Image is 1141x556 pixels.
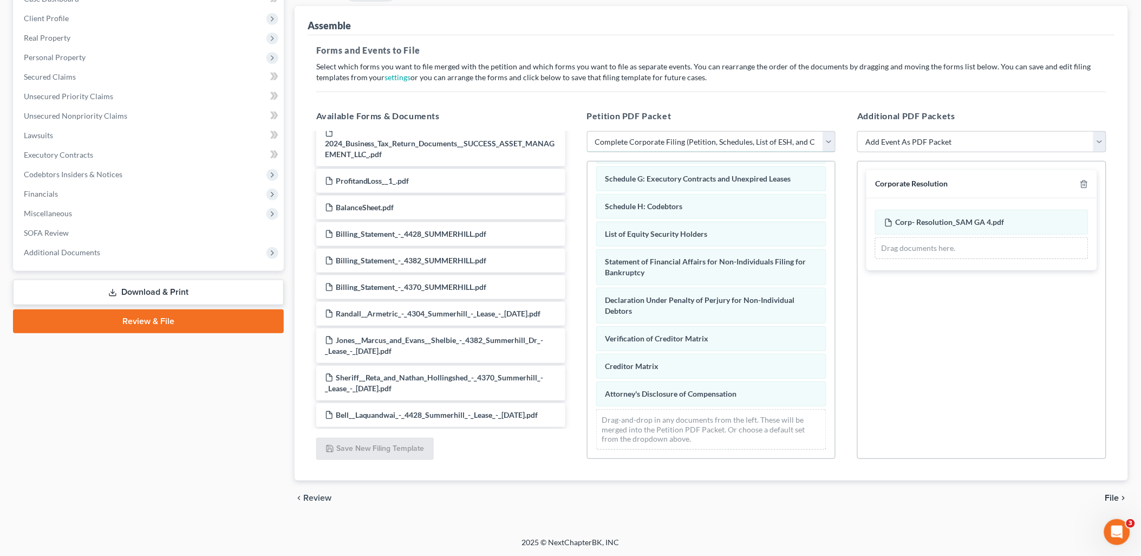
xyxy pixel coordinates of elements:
[15,126,284,145] a: Lawsuits
[1105,494,1119,502] span: File
[316,61,1106,83] p: Select which forms you want to file merged with the petition and which forms you want to file as ...
[316,44,1106,57] h5: Forms and Events to File
[24,209,72,218] span: Miscellaneous
[15,145,284,165] a: Executory Contracts
[24,72,76,81] span: Secured Claims
[316,438,434,461] button: Save New Filing Template
[605,389,737,398] span: Attorney's Disclosure of Compensation
[336,410,538,419] span: Bell__Laquandwai_-_4428_Summerhill_-_Lease_-_[DATE].pdf
[295,494,342,502] button: chevron_left Review
[24,248,100,257] span: Additional Documents
[1119,494,1128,502] i: chevron_right
[13,280,284,305] a: Download & Print
[24,189,58,198] span: Financials
[24,228,69,237] span: SOFA Review
[24,150,93,159] span: Executory Contracts
[605,361,659,371] span: Creditor Matrix
[15,87,284,106] a: Unsecured Priority Claims
[605,229,708,238] span: List of Equity Security Holders
[605,295,795,315] span: Declaration Under Penalty of Perjury for Non-Individual Debtors
[895,217,1004,227] span: Corp- Resolution_SAM GA 4.pdf
[596,409,827,450] div: Drag-and-drop in any documents from the left. These will be merged into the Petition PDF Packet. ...
[336,203,394,212] span: BalanceSheet.pdf
[24,14,69,23] span: Client Profile
[295,494,303,502] i: chevron_left
[385,73,411,82] a: settings
[857,109,1106,122] h5: Additional PDF Packets
[336,282,487,292] span: Billing_Statement_-_4370_SUMMERHILL.pdf
[1104,519,1130,545] iframe: Intercom live chat
[325,373,544,393] span: Sheriff__Reta_and_Nathan_Hollingshed_-_4370_Summerhill_-_Lease_-_[DATE].pdf
[24,131,53,140] span: Lawsuits
[1126,519,1135,528] span: 3
[308,19,351,32] div: Assemble
[24,53,86,62] span: Personal Property
[605,334,709,343] span: Verification of Creditor Matrix
[336,176,409,185] span: ProfitandLoss__1_.pdf
[303,494,331,502] span: Review
[316,109,565,122] h5: Available Forms & Documents
[325,335,544,355] span: Jones__Marcus_and_Evans__Shelbie_-_4382_Summerhill_Dr_-_Lease_-_[DATE].pdf
[587,111,671,121] span: Petition PDF Packet
[605,257,806,277] span: Statement of Financial Affairs for Non-Individuals Filing for Bankruptcy
[325,139,555,159] span: 2024_Business_Tax_Return_Documents__SUCCESS_ASSET_MANAGEMENT_LLC_.pdf
[605,202,683,211] span: Schedule H: Codebtors
[24,92,113,101] span: Unsecured Priority Claims
[15,67,284,87] a: Secured Claims
[13,309,284,333] a: Review & File
[875,179,948,188] span: Corporate Resolution
[15,106,284,126] a: Unsecured Nonpriority Claims
[605,174,791,183] span: Schedule G: Executory Contracts and Unexpired Leases
[24,111,127,120] span: Unsecured Nonpriority Claims
[24,170,122,179] span: Codebtors Insiders & Notices
[336,229,487,238] span: Billing_Statement_-_4428_SUMMERHILL.pdf
[15,223,284,243] a: SOFA Review
[336,256,487,265] span: Billing_Statement_-_4382_SUMMERHILL.pdf
[336,309,541,318] span: Randall__Armetric_-_4304_Summerhill_-_Lease_-_[DATE].pdf
[875,237,1088,259] div: Drag documents here.
[24,33,70,42] span: Real Property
